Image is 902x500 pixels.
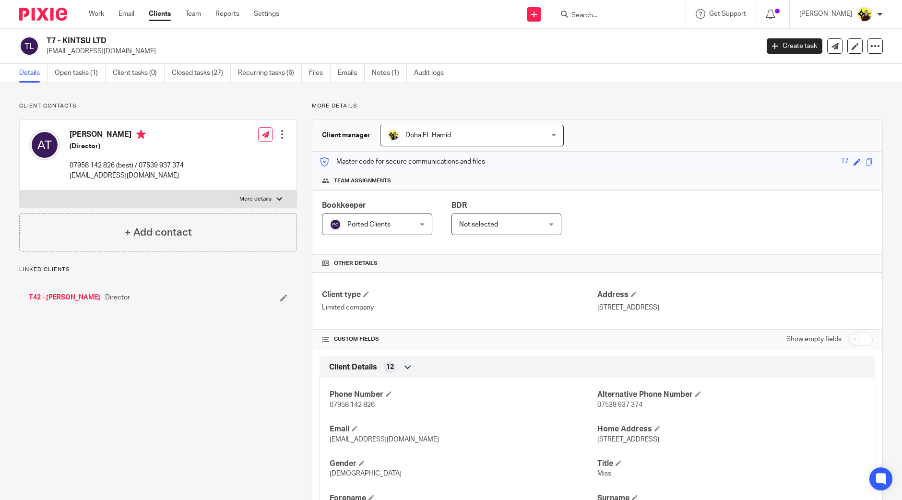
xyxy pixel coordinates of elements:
[136,130,146,139] i: Primary
[330,459,597,469] h4: Gender
[338,64,365,83] a: Emails
[330,219,341,230] img: svg%3E
[149,9,171,19] a: Clients
[597,424,865,434] h4: Home Address
[347,221,391,228] span: Ported Clients
[29,293,100,302] a: T42 - [PERSON_NAME]
[70,171,184,180] p: [EMAIL_ADDRESS][DOMAIN_NAME]
[330,470,402,477] span: [DEMOGRAPHIC_DATA]
[767,38,822,54] a: Create task
[597,390,865,400] h4: Alternative Phone Number
[55,64,106,83] a: Open tasks (1)
[322,290,597,300] h4: Client type
[29,130,60,160] img: svg%3E
[334,177,391,185] span: Team assignments
[172,64,231,83] a: Closed tasks (27)
[414,64,451,83] a: Audit logs
[372,64,407,83] a: Notes (1)
[857,7,872,22] img: Megan-Starbridge.jpg
[70,142,184,151] h5: (Director)
[254,9,279,19] a: Settings
[841,156,849,167] div: T7
[786,334,842,344] label: Show empty fields
[597,303,873,312] p: [STREET_ADDRESS]
[19,64,47,83] a: Details
[320,157,485,167] p: Master code for secure communications and files
[322,131,370,140] h3: Client manager
[709,11,746,17] span: Get Support
[119,9,134,19] a: Email
[322,303,597,312] p: Limited company
[570,12,657,20] input: Search
[89,9,104,19] a: Work
[239,195,272,203] p: More details
[388,130,399,141] img: Doha-Starbridge.jpg
[597,470,611,477] span: Miss
[459,221,498,228] span: Not selected
[125,225,192,240] h4: + Add contact
[330,390,597,400] h4: Phone Number
[597,402,642,408] span: 07539 937 374
[330,424,597,434] h4: Email
[312,102,883,110] p: More details
[451,202,467,209] span: BDR
[330,402,375,408] span: 07958 142 826
[19,266,297,274] p: Linked clients
[309,64,331,83] a: Files
[47,47,752,56] p: [EMAIL_ADDRESS][DOMAIN_NAME]
[19,8,67,21] img: Pixie
[19,36,39,56] img: svg%3E
[386,362,394,372] span: 12
[215,9,239,19] a: Reports
[105,293,130,302] span: Director
[185,9,201,19] a: Team
[597,290,873,300] h4: Address
[597,436,659,443] span: [STREET_ADDRESS]
[597,459,865,469] h4: Title
[47,36,611,46] h2: T7 - KINTSU LTD
[330,436,439,443] span: [EMAIL_ADDRESS][DOMAIN_NAME]
[322,335,597,343] h4: CUSTOM FIELDS
[70,130,184,142] h4: [PERSON_NAME]
[322,202,366,209] span: Bookkeeper
[70,161,184,170] p: 07958 142 826 (best) / 07539 937 374
[405,132,451,139] span: Doha EL Hamid
[19,102,297,110] p: Client contacts
[113,64,165,83] a: Client tasks (0)
[799,9,852,19] p: [PERSON_NAME]
[238,64,302,83] a: Recurring tasks (6)
[329,362,377,372] span: Client Details
[334,260,378,267] span: Other details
